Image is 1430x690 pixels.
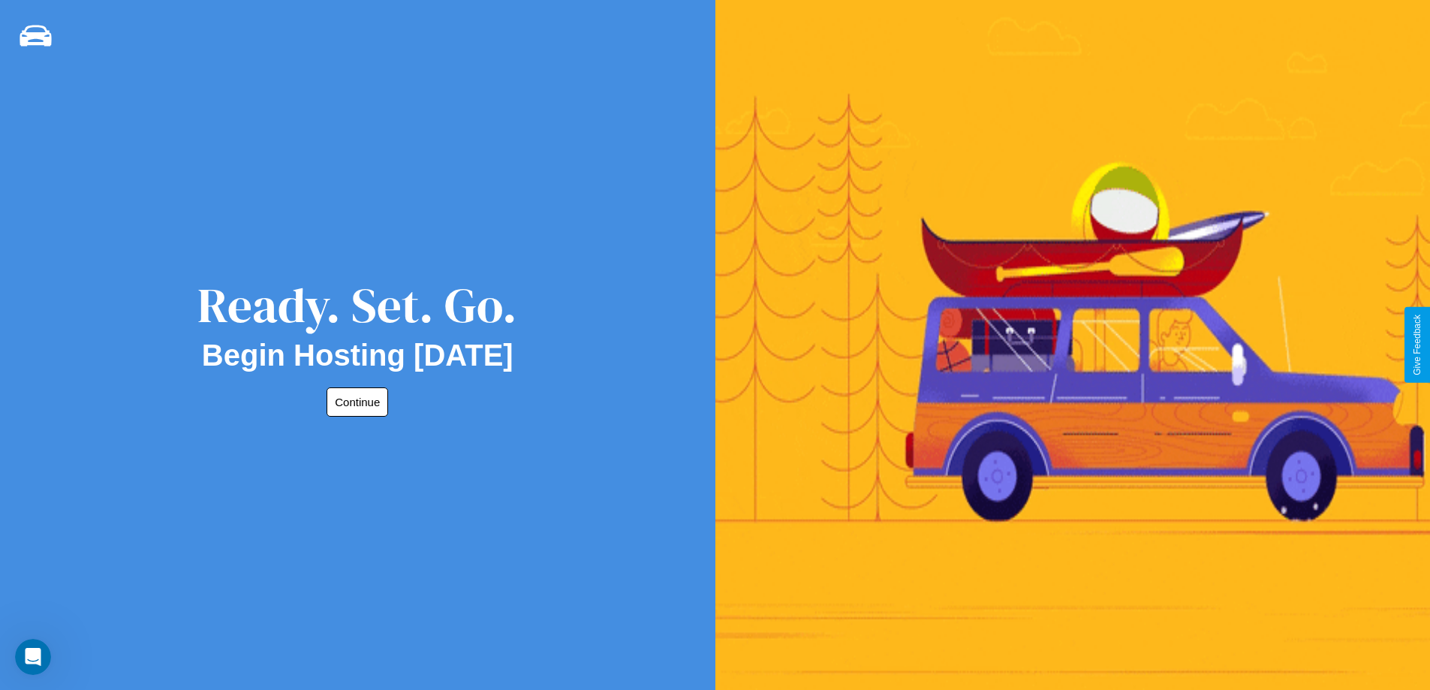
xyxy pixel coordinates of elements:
iframe: Intercom live chat [15,639,51,675]
div: Ready. Set. Go. [197,272,517,339]
button: Continue [327,387,388,417]
div: Give Feedback [1412,315,1422,375]
h2: Begin Hosting [DATE] [202,339,513,372]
